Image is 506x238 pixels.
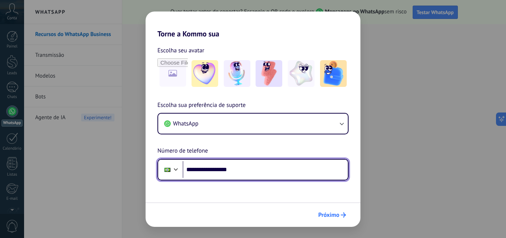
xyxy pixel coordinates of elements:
[160,162,174,177] div: Brazil: + 55
[192,60,218,87] img: -1.jpeg
[146,12,360,38] h2: Torne a Kommo sua
[256,60,282,87] img: -3.jpeg
[318,212,339,218] span: Próximo
[315,209,349,221] button: Próximo
[158,114,348,134] button: WhatsApp
[157,46,204,55] span: Escolha seu avatar
[224,60,250,87] img: -2.jpeg
[288,60,314,87] img: -4.jpeg
[173,120,199,127] span: WhatsApp
[157,146,208,156] span: Número de telefone
[320,60,347,87] img: -5.jpeg
[157,101,246,110] span: Escolha sua preferência de suporte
